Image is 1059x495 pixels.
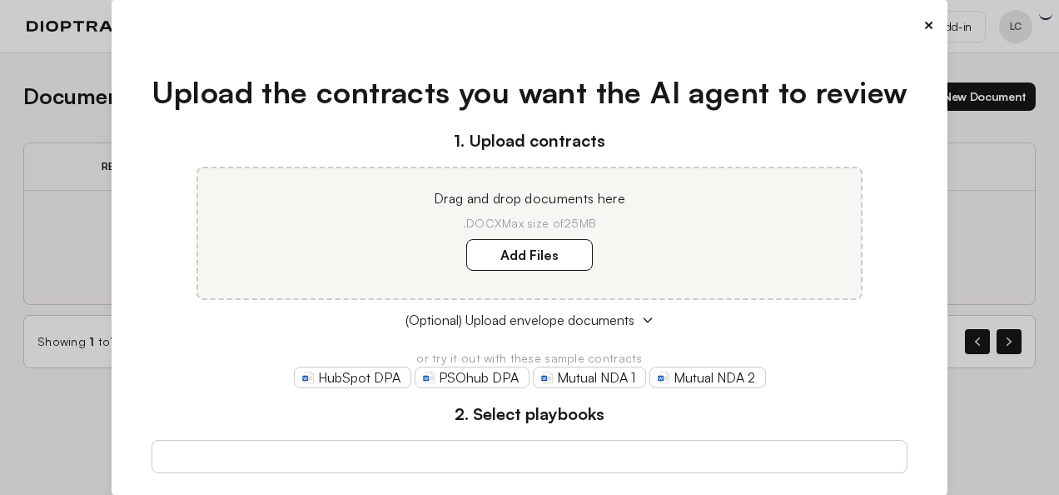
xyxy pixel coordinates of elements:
[294,367,411,388] a: HubSpot DPA
[152,128,908,153] h3: 1. Upload contracts
[152,350,908,367] p: or try it out with these sample contracts
[649,367,766,388] a: Mutual NDA 2
[218,215,841,232] p: .DOCX Max size of 25MB
[533,367,646,388] a: Mutual NDA 1
[218,188,841,208] p: Drag and drop documents here
[152,70,908,115] h1: Upload the contracts you want the AI agent to review
[405,310,634,330] span: (Optional) Upload envelope documents
[152,402,908,427] h3: 2. Select playbooks
[923,13,934,37] button: ×
[152,310,908,330] button: (Optional) Upload envelope documents
[415,367,529,388] a: PSOhub DPA
[466,239,593,271] label: Add Files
